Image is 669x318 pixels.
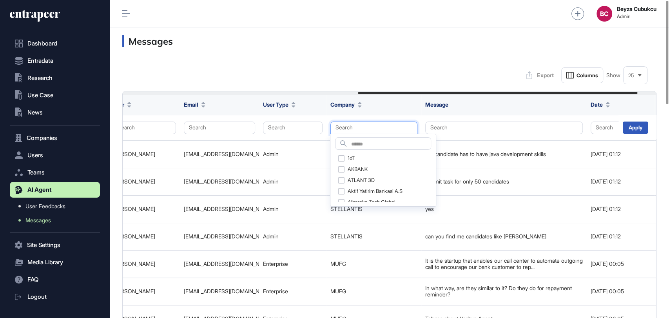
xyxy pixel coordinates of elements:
span: Date [591,100,603,109]
button: Teams [10,165,100,180]
div: Enterprise [263,261,323,267]
a: [PERSON_NAME] [112,288,155,294]
div: [DATE] 01:12 [591,178,650,185]
button: FAQ [10,272,100,287]
div: [EMAIL_ADDRESS][DOMAIN_NAME] [184,233,255,240]
div: Admin [263,151,323,157]
button: User Type [263,100,296,109]
button: Date [591,100,610,109]
span: Users [27,152,43,158]
button: Columns [561,67,603,83]
button: Search [184,122,255,134]
div: submit task for only 50 candidates [425,178,583,185]
span: Site Settings [27,242,60,248]
span: Message [425,101,448,108]
strong: Beyza Cubukcu [617,6,656,12]
button: AI Agent [10,182,100,198]
button: Research [10,70,100,86]
div: Admin [263,206,323,212]
span: Columns [577,73,598,78]
span: Teams [27,169,45,176]
span: Dashboard [27,40,57,47]
button: Company [330,100,362,109]
button: BC [596,6,612,22]
span: FAQ [27,276,38,283]
a: STELLANTIS [330,205,363,212]
button: Media Library [10,254,100,270]
button: Entradata [10,53,100,69]
div: yes [425,206,583,212]
span: AI Agent [27,187,52,193]
button: Site Settings [10,237,100,253]
span: Companies [27,135,57,141]
span: 25 [628,73,634,78]
a: MUFG [330,288,346,294]
a: Logout [10,289,100,305]
button: Email [184,100,205,109]
span: Media Library [27,259,63,265]
div: [DATE] 00:05 [591,261,650,267]
span: User Feedbacks [25,203,65,209]
span: Messages [25,217,51,224]
span: Research [27,75,53,81]
a: User Feedbacks [14,199,100,213]
span: Email [184,100,198,109]
a: Dashboard [10,36,100,51]
span: Company [330,100,355,109]
button: Users [10,147,100,163]
a: [PERSON_NAME] [112,260,155,267]
a: [PERSON_NAME] [112,178,155,185]
a: Messages [14,213,100,227]
div: the candidate has to have java development skills [425,151,583,157]
div: [DATE] 01:12 [591,151,650,157]
div: [EMAIL_ADDRESS][DOMAIN_NAME] [184,151,255,157]
div: [EMAIL_ADDRESS][DOMAIN_NAME] [184,261,255,267]
div: It is the startup that enables our call center to automate outgoing call to encourage our bank cu... [425,258,583,271]
span: Admin [617,14,656,19]
div: [DATE] 00:05 [591,288,650,294]
div: [EMAIL_ADDRESS][DOMAIN_NAME] [184,206,255,212]
a: [PERSON_NAME] [112,205,155,212]
button: Companies [10,130,100,146]
h3: Messages [122,35,656,47]
div: [DATE] 01:12 [591,206,650,212]
button: Search [591,122,650,134]
button: Use Case [10,87,100,103]
div: Enterprise [263,288,323,294]
div: can you find me candidates like [PERSON_NAME] [425,233,583,240]
a: MUFG [330,260,346,267]
div: [EMAIL_ADDRESS][DOMAIN_NAME] [184,288,255,294]
span: Show [606,72,620,78]
button: Search [112,122,176,134]
div: [DATE] 01:12 [591,233,650,240]
span: Use Case [27,92,53,98]
span: News [27,109,43,116]
button: Search [330,122,417,134]
span: Logout [27,294,47,300]
a: STELLANTIS [330,233,363,240]
a: [PERSON_NAME] [112,151,155,157]
button: Search [263,122,323,134]
button: Export [522,67,558,83]
button: News [10,105,100,120]
div: Admin [263,233,323,240]
a: [PERSON_NAME] [112,233,155,240]
button: Search [425,122,583,134]
span: User Type [263,100,288,109]
div: In what way, are they similar to it? Do they do for repayment reminder? [425,285,583,298]
span: Entradata [27,58,53,64]
div: Admin [263,178,323,185]
div: [EMAIL_ADDRESS][DOMAIN_NAME] [184,178,255,185]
